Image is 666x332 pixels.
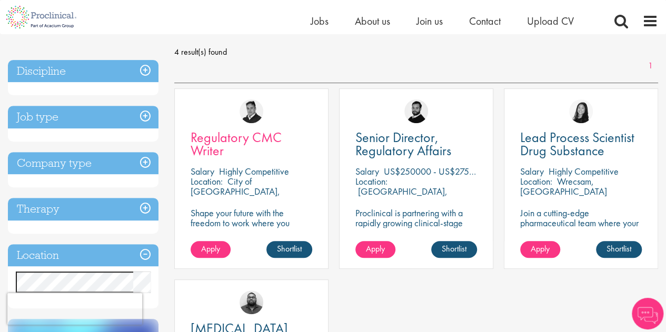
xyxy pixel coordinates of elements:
span: Apply [201,243,220,254]
span: Apply [531,243,550,254]
span: Lead Process Scientist Drug Substance [520,128,634,159]
a: Regulatory CMC Writer [191,131,312,157]
h3: Job type [8,106,158,128]
span: Location: [520,175,552,187]
img: Numhom Sudsok [569,99,593,123]
a: About us [355,14,390,28]
h3: Company type [8,152,158,175]
span: Regulatory CMC Writer [191,128,282,159]
span: Senior Director, Regulatory Affairs [355,128,451,159]
h3: Location [8,244,158,267]
a: Join us [416,14,443,28]
img: Peter Duvall [240,99,263,123]
a: Contact [469,14,501,28]
p: Wrecsam, [GEOGRAPHIC_DATA] [520,175,607,197]
span: Salary [520,165,544,177]
p: Proclinical is partnering with a rapidly growing clinical-stage company advancing a high-potentia... [355,208,477,258]
p: City of [GEOGRAPHIC_DATA], [GEOGRAPHIC_DATA] [191,175,280,207]
img: Nick Walker [404,99,428,123]
a: Shortlist [431,241,477,258]
a: Shortlist [266,241,312,258]
span: Salary [355,165,379,177]
iframe: reCAPTCHA [7,293,142,325]
h3: Therapy [8,198,158,220]
p: Join a cutting-edge pharmaceutical team where your precision and passion for quality will help sh... [520,208,642,258]
p: Highly Competitive [549,165,619,177]
p: [GEOGRAPHIC_DATA], [GEOGRAPHIC_DATA] [355,185,448,207]
span: Location: [191,175,223,187]
a: Upload CV [527,14,574,28]
span: Apply [366,243,385,254]
p: Shape your future with the freedom to work where you thrive! Join our client in this fully remote... [191,208,312,248]
span: Location: [355,175,387,187]
a: Apply [355,241,395,258]
a: Lead Process Scientist Drug Substance [520,131,642,157]
img: Ashley Bennett [240,290,263,314]
a: 1 [643,60,658,72]
a: Apply [520,241,560,258]
a: Shortlist [596,241,642,258]
span: 4 result(s) found [174,44,658,60]
a: Apply [191,241,231,258]
h3: Discipline [8,60,158,83]
a: Jobs [311,14,329,28]
p: US$250000 - US$275000 per annum [384,165,525,177]
img: Chatbot [632,298,663,329]
p: Highly Competitive [219,165,289,177]
a: Senior Director, Regulatory Affairs [355,131,477,157]
span: Salary [191,165,214,177]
